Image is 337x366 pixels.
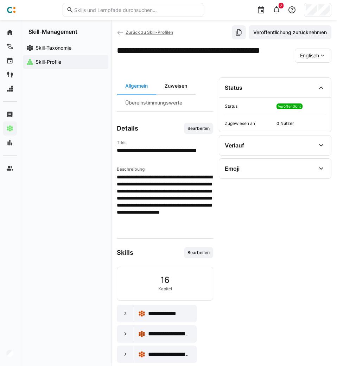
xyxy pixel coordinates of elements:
[158,286,172,292] span: Kapitel
[184,247,213,258] button: Bearbeiten
[187,250,210,255] span: Bearbeiten
[117,166,213,172] h4: Beschreibung
[225,84,242,91] div: Status
[225,165,240,172] div: Emoji
[117,77,156,94] div: Allgemein
[117,94,191,111] div: Übereinstimmungswerte
[117,140,213,145] h4: Titel
[74,7,199,13] input: Skills und Lernpfade durchsuchen…
[300,52,319,59] span: Englisch
[225,142,244,149] div: Verlauf
[156,77,196,94] div: Zuweisen
[225,121,274,126] span: Zugewiesen an
[117,30,173,35] a: Zurück zu Skill-Profilen
[249,25,331,39] button: Veröffentlichung zurücknehmen
[278,104,301,108] span: Veröffentlicht
[276,121,325,126] span: 0 Nutzer
[184,123,213,134] button: Bearbeiten
[280,4,282,8] span: 2
[117,125,138,132] h3: Details
[187,126,210,131] span: Bearbeiten
[160,276,170,285] span: 16
[117,249,133,257] h3: Skills
[126,30,173,35] span: Zurück zu Skill-Profilen
[225,103,274,109] span: Status
[252,29,328,36] span: Veröffentlichung zurücknehmen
